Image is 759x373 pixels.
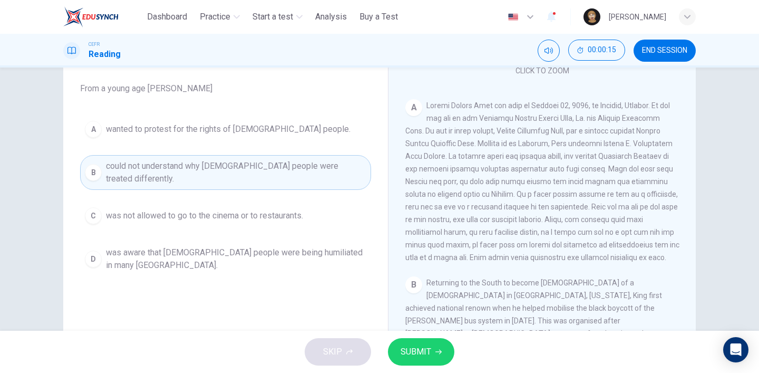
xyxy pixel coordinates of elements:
span: CEFR [89,41,100,48]
span: wanted to protest for the rights of [DEMOGRAPHIC_DATA] people. [106,123,351,136]
span: Analysis [315,11,347,23]
span: 00:00:15 [588,46,616,54]
div: D [85,251,102,267]
button: Analysis [311,7,351,26]
button: Awanted to protest for the rights of [DEMOGRAPHIC_DATA] people. [80,116,371,142]
span: Buy a Test [359,11,398,23]
button: END SESSION [634,40,696,62]
img: en [507,13,520,21]
button: Practice [196,7,244,26]
span: was aware that [DEMOGRAPHIC_DATA] people were being humiliated in many [GEOGRAPHIC_DATA]. [106,246,366,272]
button: Dwas aware that [DEMOGRAPHIC_DATA] people were being humiliated in many [GEOGRAPHIC_DATA]. [80,242,371,276]
div: C [85,207,102,224]
a: ELTC logo [63,6,143,27]
span: Start a test [252,11,293,23]
span: could not understand why [DEMOGRAPHIC_DATA] people were treated differently. [106,160,366,185]
div: B [85,164,102,181]
img: Profile picture [583,8,600,25]
div: A [85,121,102,138]
button: Dashboard [143,7,191,26]
div: A [405,99,422,116]
span: SUBMIT [401,345,431,359]
div: B [405,276,422,293]
span: Loremi Dolors Amet con adip el Seddoei 02, 9096, te Incidid, Utlabor. Et dol mag ali en adm Venia... [405,101,679,262]
div: Hide [568,40,625,62]
span: Practice [200,11,230,23]
span: Dashboard [147,11,187,23]
span: END SESSION [642,46,687,55]
button: SUBMIT [388,338,454,366]
h1: Reading [89,48,121,61]
span: was not allowed to go to the cinema or to restaurants. [106,209,303,222]
button: Start a test [248,7,307,26]
img: ELTC logo [63,6,119,27]
div: Open Intercom Messenger [723,337,748,362]
div: [PERSON_NAME] [609,11,666,23]
button: 00:00:15 [568,40,625,61]
button: Bcould not understand why [DEMOGRAPHIC_DATA] people were treated differently. [80,155,371,190]
button: Buy a Test [355,7,402,26]
span: Choose the correct answer, , , or . From a young age [PERSON_NAME] [80,57,371,95]
button: Cwas not allowed to go to the cinema or to restaurants. [80,203,371,229]
div: Mute [538,40,560,62]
